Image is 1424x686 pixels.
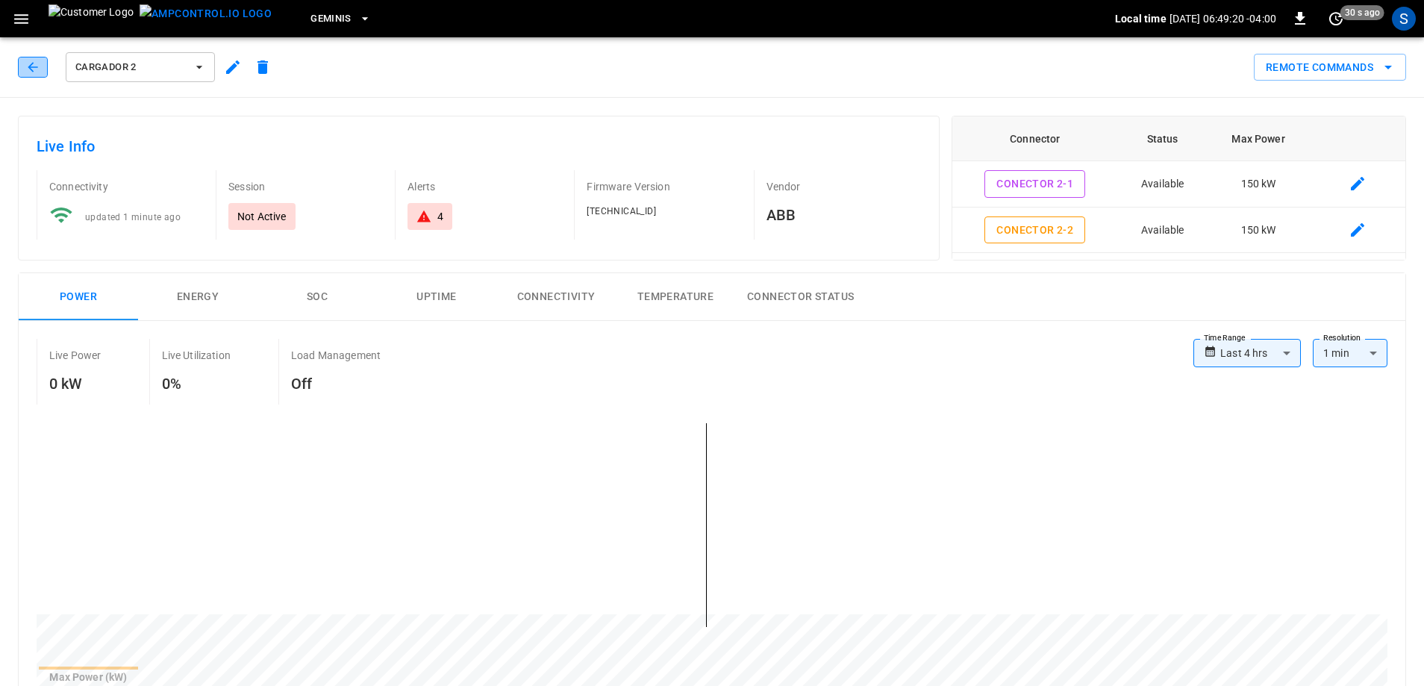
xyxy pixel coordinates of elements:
[1254,54,1406,81] button: Remote Commands
[237,209,287,224] p: Not Active
[735,273,866,321] button: Connector Status
[49,4,134,33] img: Customer Logo
[1118,116,1207,161] th: Status
[1392,7,1416,31] div: profile-icon
[587,179,741,194] p: Firmware Version
[1115,11,1167,26] p: Local time
[75,59,186,76] span: Cargador 2
[984,216,1085,244] button: Conector 2-2
[66,52,215,82] button: Cargador 2
[228,179,383,194] p: Session
[377,273,496,321] button: Uptime
[587,206,656,216] span: [TECHNICAL_ID]
[1313,339,1387,367] div: 1 min
[1207,208,1310,254] td: 150 kW
[162,348,231,363] p: Live Utilization
[437,209,443,224] div: 4
[37,134,921,158] h6: Live Info
[1207,161,1310,208] td: 150 kW
[49,179,204,194] p: Connectivity
[1220,339,1301,367] div: Last 4 hrs
[1323,332,1361,344] label: Resolution
[310,10,352,28] span: Geminis
[1118,253,1207,299] td: Faulted
[1324,7,1348,31] button: set refresh interval
[1204,332,1246,344] label: Time Range
[616,273,735,321] button: Temperature
[766,179,921,194] p: Vendor
[85,212,181,222] span: updated 1 minute ago
[49,372,102,396] h6: 0 kW
[49,348,102,363] p: Live Power
[1207,116,1310,161] th: Max Power
[291,348,381,363] p: Load Management
[952,116,1118,161] th: Connector
[766,203,921,227] h6: ABB
[162,372,231,396] h6: 0%
[305,4,377,34] button: Geminis
[257,273,377,321] button: SOC
[1340,5,1384,20] span: 30 s ago
[138,273,257,321] button: Energy
[1254,54,1406,81] div: remote commands options
[1207,253,1310,299] td: 150 kW
[1118,161,1207,208] td: Available
[1170,11,1276,26] p: [DATE] 06:49:20 -04:00
[984,170,1085,198] button: Conector 2-1
[1118,208,1207,254] td: Available
[19,273,138,321] button: Power
[952,116,1405,345] table: connector table
[291,372,381,396] h6: Off
[496,273,616,321] button: Connectivity
[140,4,272,23] img: ampcontrol.io logo
[407,179,562,194] p: Alerts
